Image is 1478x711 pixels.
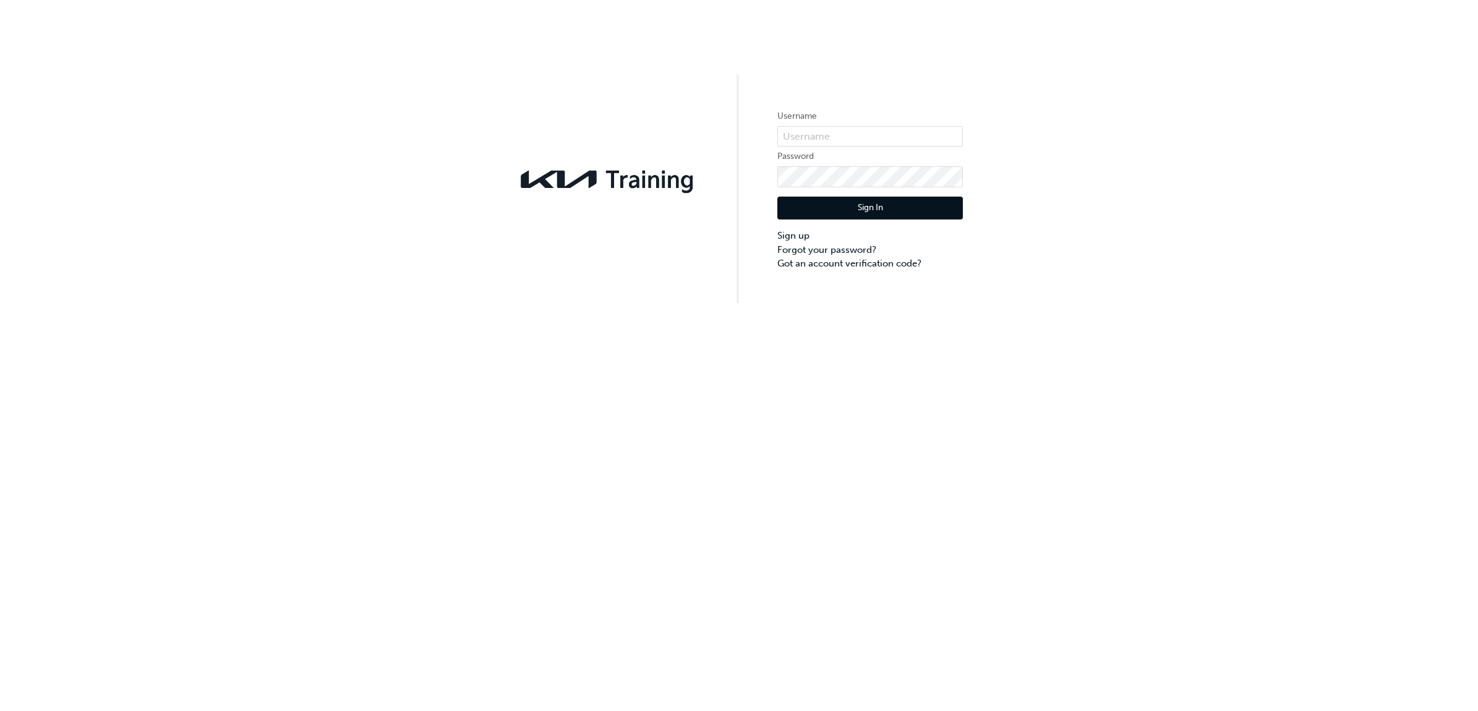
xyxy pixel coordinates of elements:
[777,257,963,271] a: Got an account verification code?
[777,109,963,124] label: Username
[777,243,963,257] a: Forgot your password?
[515,163,701,196] img: kia-training
[777,149,963,164] label: Password
[777,229,963,243] a: Sign up
[777,197,963,220] button: Sign In
[777,126,963,147] input: Username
